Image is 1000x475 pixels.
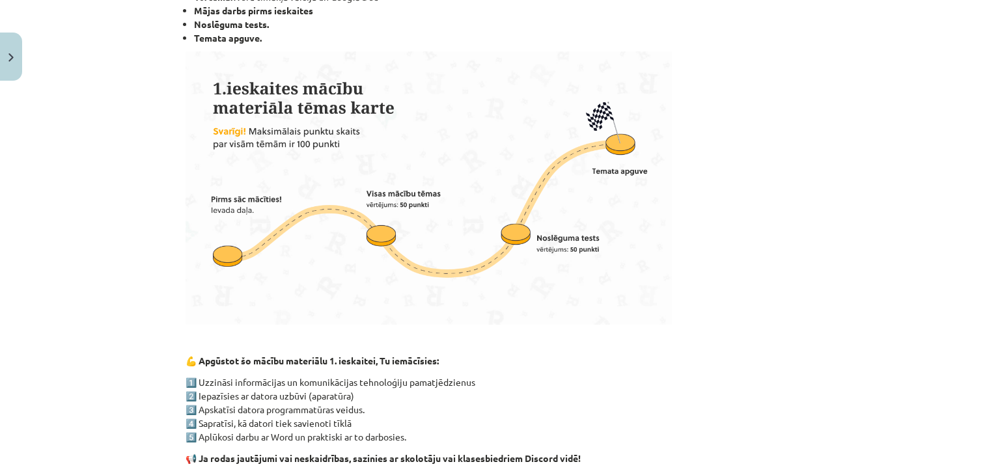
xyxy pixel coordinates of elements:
img: icon-close-lesson-0947bae3869378f0d4975bcd49f059093ad1ed9edebbc8119c70593378902aed.svg [8,53,14,62]
b: Temata apguve. [194,32,262,44]
strong: 💪 Apgūstot šo mācību materiālu 1. ieskaitei, Tu iemācīsies: [186,355,439,366]
p: 1️⃣ Uzzināsi informācijas un komunikācijas tehnoloģiju pamatjēdzienus 2️⃣ Iepazīsies ar datora uz... [186,375,814,444]
b: Noslēguma tests. [194,18,269,30]
strong: 📢 Ja rodas jautājumi vai neskaidrības, sazinies ar skolotāju vai klasesbiedriem Discord vidē! [186,452,581,464]
strong: Mājas darbs pirms ieskaites [194,5,313,16]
